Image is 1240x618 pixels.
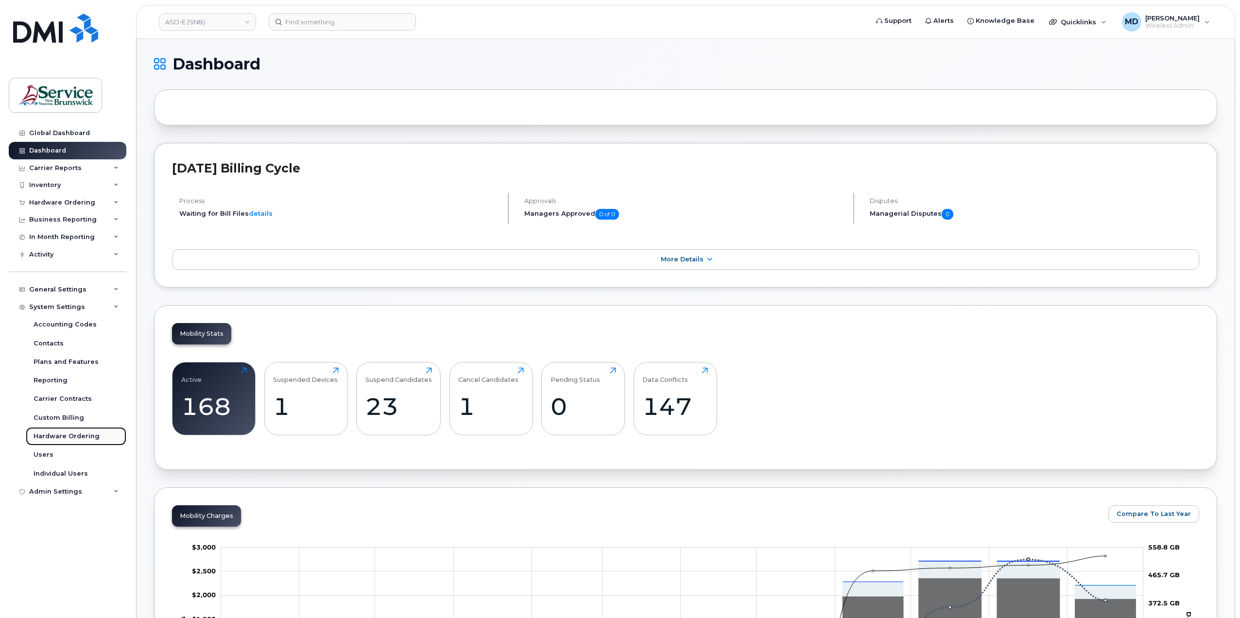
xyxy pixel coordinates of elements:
span: More Details [661,256,704,263]
tspan: 465.7 GB [1148,571,1180,579]
tspan: 372.5 GB [1148,599,1180,607]
g: $0 [192,543,216,551]
div: Pending Status [551,367,600,383]
a: Data Conflicts147 [642,367,708,429]
h5: Managerial Disputes [870,209,1199,220]
div: 23 [365,392,432,421]
li: Waiting for Bill Files [179,209,499,218]
button: Compare To Last Year [1108,505,1199,523]
h4: Process [179,197,499,205]
h4: Disputes [870,197,1199,205]
div: Active [181,367,202,383]
span: 0 [942,209,953,220]
h4: Approvals [524,197,844,205]
div: Suspended Devices [273,367,338,383]
div: 0 [551,392,616,421]
a: Pending Status0 [551,367,616,429]
div: 1 [458,392,524,421]
a: Suspended Devices1 [273,367,339,429]
tspan: 558.8 GB [1148,543,1180,551]
g: $0 [192,591,216,599]
span: Compare To Last Year [1117,509,1191,518]
div: Cancel Candidates [458,367,518,383]
div: Suspend Candidates [365,367,432,383]
span: Dashboard [172,57,260,71]
div: 168 [181,392,247,421]
tspan: $2,500 [192,567,216,575]
span: 0 of 0 [595,209,619,220]
g: $0 [192,567,216,575]
div: 1 [273,392,339,421]
div: Data Conflicts [642,367,688,383]
a: details [249,209,273,217]
a: Cancel Candidates1 [458,367,524,429]
tspan: $3,000 [192,543,216,551]
h2: [DATE] Billing Cycle [172,161,1199,175]
a: Suspend Candidates23 [365,367,432,429]
tspan: $2,000 [192,591,216,599]
h5: Managers Approved [524,209,844,220]
a: Active168 [181,367,247,429]
div: 147 [642,392,708,421]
